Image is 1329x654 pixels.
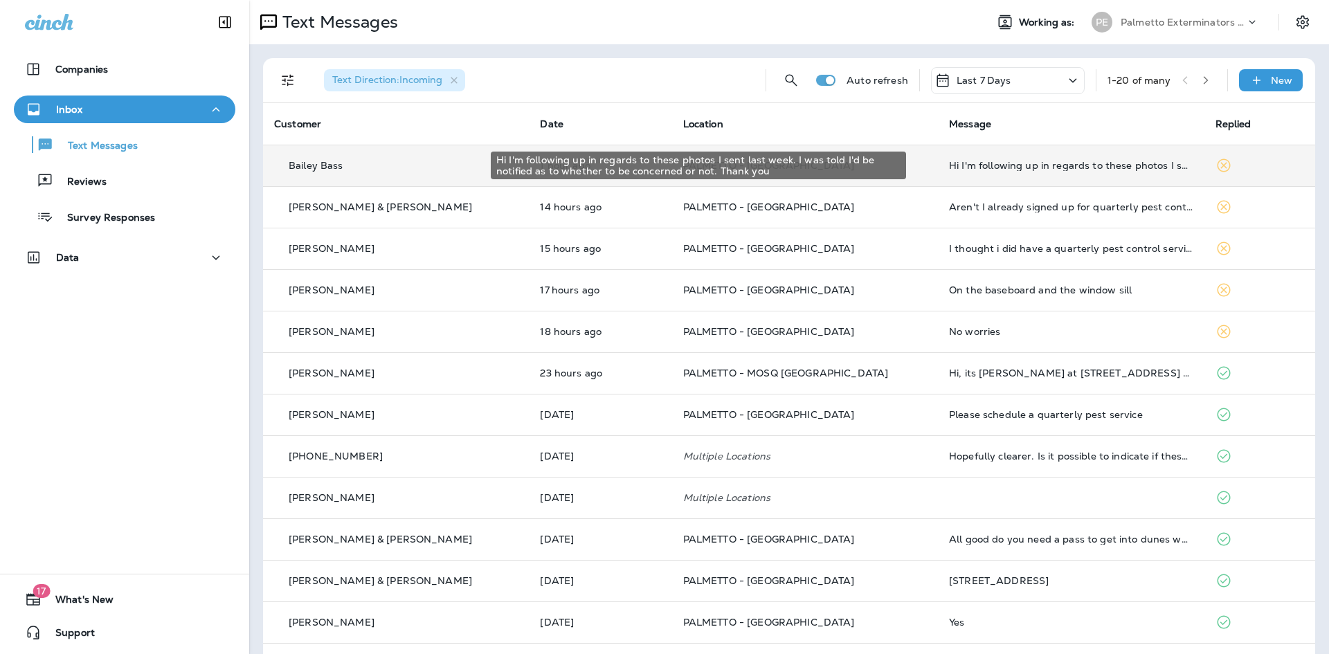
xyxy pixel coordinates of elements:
[54,140,138,153] p: Text Messages
[949,534,1193,545] div: All good do you need a pass to get into dunes west
[683,408,855,421] span: PALMETTO - [GEOGRAPHIC_DATA]
[14,244,235,271] button: Data
[540,326,660,337] p: Sep 22, 2025 02:41 PM
[540,284,660,296] p: Sep 22, 2025 03:58 PM
[949,243,1193,254] div: I thought i did have a quarterly pest control services. Let me know if i need to reestablish my s...
[1107,75,1171,86] div: 1 - 20 of many
[540,575,660,586] p: Sep 19, 2025 08:30 AM
[683,201,855,213] span: PALMETTO - [GEOGRAPHIC_DATA]
[540,492,660,503] p: Sep 19, 2025 11:37 AM
[289,284,374,296] p: [PERSON_NAME]
[957,75,1011,86] p: Last 7 Days
[14,202,235,231] button: Survey Responses
[683,616,855,628] span: PALMETTO - [GEOGRAPHIC_DATA]
[289,617,374,628] p: [PERSON_NAME]
[42,594,114,610] span: What's New
[14,55,235,83] button: Companies
[949,617,1193,628] div: Yes
[540,617,660,628] p: Sep 19, 2025 05:44 AM
[289,534,472,545] p: [PERSON_NAME] & [PERSON_NAME]
[56,104,82,115] p: Inbox
[289,367,374,379] p: [PERSON_NAME]
[14,166,235,195] button: Reviews
[289,575,472,586] p: [PERSON_NAME] & [PERSON_NAME]
[14,130,235,159] button: Text Messages
[540,534,660,545] p: Sep 19, 2025 09:23 AM
[683,118,723,130] span: Location
[949,160,1193,171] div: Hi I'm following up in regards to these photos I sent last week. I was told I'd be notified as to...
[683,367,889,379] span: PALMETTO - MOSQ [GEOGRAPHIC_DATA]
[1215,118,1251,130] span: Replied
[324,69,465,91] div: Text Direction:Incoming
[332,73,442,86] span: Text Direction : Incoming
[289,451,383,462] p: [PHONE_NUMBER]
[777,66,805,94] button: Search Messages
[847,75,908,86] p: Auto refresh
[949,118,991,130] span: Message
[274,66,302,94] button: Filters
[1271,75,1292,86] p: New
[683,451,927,462] p: Multiple Locations
[289,201,472,212] p: [PERSON_NAME] & [PERSON_NAME]
[14,619,235,646] button: Support
[949,201,1193,212] div: Aren't I already signed up for quarterly pest control?
[289,160,343,171] p: Bailey Bass
[277,12,398,33] p: Text Messages
[1290,10,1315,35] button: Settings
[540,243,660,254] p: Sep 22, 2025 05:53 PM
[540,118,563,130] span: Date
[540,201,660,212] p: Sep 22, 2025 07:05 PM
[289,243,374,254] p: [PERSON_NAME]
[53,176,107,189] p: Reviews
[53,212,155,225] p: Survey Responses
[949,367,1193,379] div: Hi, its Carol Gossage at 1445 Oaklanding Rd. This is directly under my front door on porch. It's ...
[206,8,244,36] button: Collapse Sidebar
[1019,17,1078,28] span: Working as:
[683,533,855,545] span: PALMETTO - [GEOGRAPHIC_DATA]
[14,96,235,123] button: Inbox
[289,326,374,337] p: [PERSON_NAME]
[683,325,855,338] span: PALMETTO - [GEOGRAPHIC_DATA]
[56,252,80,263] p: Data
[540,451,660,462] p: Sep 19, 2025 01:07 PM
[33,584,50,598] span: 17
[540,367,660,379] p: Sep 22, 2025 09:38 AM
[289,492,374,503] p: [PERSON_NAME]
[1121,17,1245,28] p: Palmetto Exterminators LLC
[683,574,855,587] span: PALMETTO - [GEOGRAPHIC_DATA]
[14,585,235,613] button: 17What's New
[42,627,95,644] span: Support
[683,284,855,296] span: PALMETTO - [GEOGRAPHIC_DATA]
[683,242,855,255] span: PALMETTO - [GEOGRAPHIC_DATA]
[274,118,321,130] span: Customer
[540,409,660,420] p: Sep 19, 2025 04:16 PM
[491,152,906,179] div: Hi I'm following up in regards to these photos I sent last week. I was told I'd be notified as to...
[55,64,108,75] p: Companies
[683,492,927,503] p: Multiple Locations
[949,326,1193,337] div: No worries
[949,284,1193,296] div: On the baseboard and the window sill
[949,409,1193,420] div: Please schedule a quarterly pest service
[949,575,1193,586] div: 1407 Bimini Drive, Charleston, SC 29414
[1092,12,1112,33] div: PE
[949,451,1193,462] div: Hopefully clearer. Is it possible to indicate if these are covered under our existing pest contro...
[289,409,374,420] p: [PERSON_NAME]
